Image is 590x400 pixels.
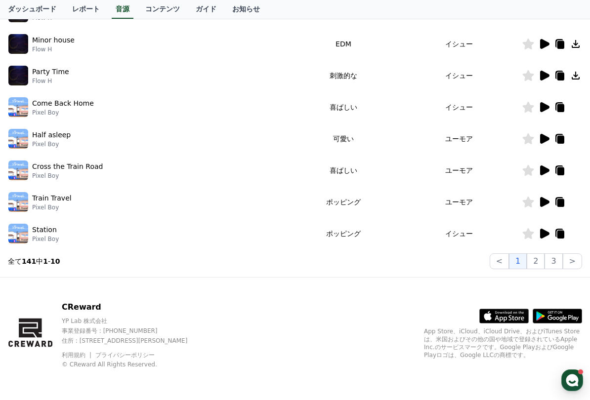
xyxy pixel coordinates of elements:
[91,387,109,396] span: Home
[62,360,205,368] p: © CReward All Rights Reserved.
[32,98,94,109] p: Come Back Home
[477,387,503,396] span: Settings
[291,186,396,218] td: ポッピング
[8,224,28,243] img: music
[32,161,103,172] p: Cross the Train Road
[545,253,562,269] button: 3
[32,109,94,117] p: Pixel Boy
[291,91,396,123] td: 喜ばしい
[490,253,509,269] button: <
[50,257,60,265] strong: 10
[392,372,587,397] a: Settings
[396,123,522,155] td: ユーモア
[8,129,28,149] img: music
[8,66,28,85] img: music
[32,193,72,203] p: Train Travel
[32,77,69,85] p: Flow H
[32,140,71,148] p: Pixel Boy
[396,91,522,123] td: イシュー
[291,123,396,155] td: 可愛い
[396,28,522,60] td: イシュー
[32,235,59,243] p: Pixel Boy
[8,160,28,180] img: music
[527,253,545,269] button: 2
[8,256,60,266] p: 全て 中 -
[8,97,28,117] img: music
[32,130,71,140] p: Half asleep
[32,45,75,53] p: Flow H
[509,253,527,269] button: 1
[32,35,75,45] p: Minor house
[62,301,205,313] p: CReward
[32,67,69,77] p: Party Time
[62,317,205,325] p: YP Lab 株式会社
[291,155,396,186] td: 喜ばしい
[8,192,28,212] img: music
[563,253,582,269] button: >
[8,34,28,54] img: music
[396,155,522,186] td: ユーモア
[198,372,392,397] a: Messages
[62,327,205,335] p: 事業登録番号 : [PHONE_NUMBER]
[291,60,396,91] td: 刺激的な
[396,60,522,91] td: イシュー
[95,352,155,359] a: プライバシーポリシー
[32,172,103,180] p: Pixel Boy
[43,257,48,265] strong: 1
[396,218,522,249] td: イシュー
[280,388,310,396] span: Messages
[62,337,205,345] p: 住所 : [STREET_ADDRESS][PERSON_NAME]
[32,225,57,235] p: Station
[396,186,522,218] td: ユーモア
[62,352,93,359] a: 利用規約
[22,257,36,265] strong: 141
[291,28,396,60] td: EDM
[291,218,396,249] td: ポッピング
[32,203,72,211] p: Pixel Boy
[424,327,582,359] p: App Store、iCloud、iCloud Drive、およびiTunes Storeは、米国およびその他の国や地域で登録されているApple Inc.のサービスマークです。Google P...
[3,372,198,397] a: Home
